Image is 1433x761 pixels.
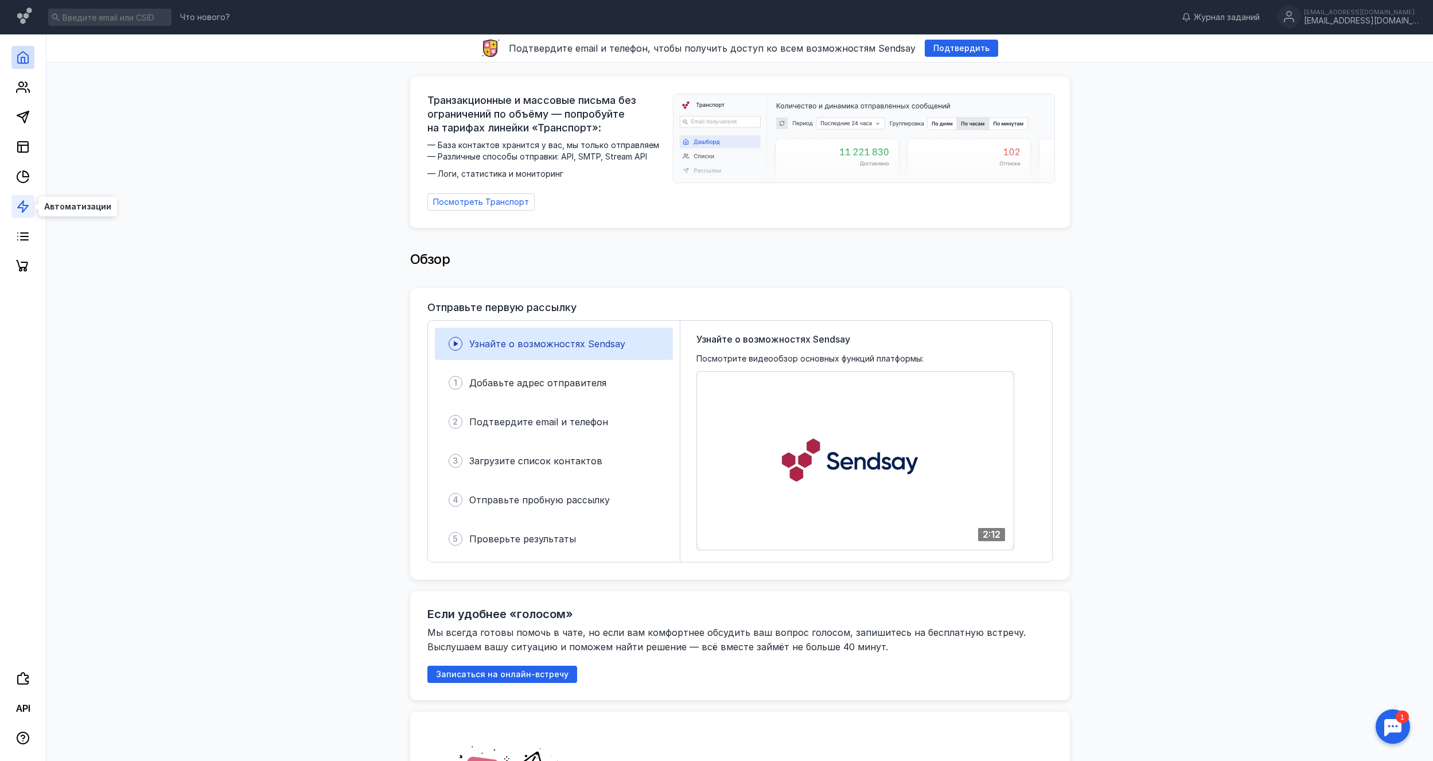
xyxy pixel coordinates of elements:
[1176,11,1265,23] a: Журнал заданий
[44,203,111,211] span: Автоматизации
[427,94,666,135] span: Транзакционные и массовые письма без ограничений по объёму — попробуйте на тарифах линейки «Транс...
[469,377,606,389] span: Добавьте адрес отправителя
[427,607,573,621] h2: Если удобнее «голосом»
[1304,9,1419,15] div: [EMAIL_ADDRESS][DOMAIN_NAME]
[427,627,1029,653] span: Мы всегда готовы помочь в чате, но если вам комфортнее обсудить ваш вопрос голосом, запишитесь на...
[453,455,458,467] span: 3
[453,494,458,506] span: 4
[978,528,1005,541] div: 2:12
[453,416,458,428] span: 2
[469,416,608,428] span: Подтвердите email и телефон
[436,670,568,680] span: Записаться на онлайн-встречу
[427,669,577,679] a: Записаться на онлайн-встречу
[696,353,924,364] span: Посмотрите видеообзор основных функций платформы:
[410,251,450,267] span: Обзор
[427,302,577,313] h3: Отправьте первую рассылку
[26,7,39,20] div: 1
[453,533,458,545] span: 5
[1194,11,1260,23] span: Журнал заданий
[1304,16,1419,26] div: [EMAIL_ADDRESS][DOMAIN_NAME]
[673,94,1054,183] img: dashboard-transport-banner
[427,666,577,683] button: Записаться на онлайн-встречу
[469,533,576,545] span: Проверьте результаты
[427,139,666,180] span: — База контактов хранится у вас, мы только отправляем — Различные способы отправки: API, SMTP, St...
[469,338,625,350] span: Узнайте о возможностях Sendsay
[174,13,236,21] a: Что нового?
[427,193,535,211] a: Посмотреть Транспорт
[48,9,172,26] input: Введите email или CSID
[933,44,990,53] span: Подтвердить
[469,455,602,467] span: Загрузите список контактов
[925,40,998,57] button: Подтвердить
[469,494,610,506] span: Отправьте пробную рассылку
[180,13,230,21] span: Что нового?
[509,42,916,54] span: Подтвердите email и телефон, чтобы получить доступ ко всем возможностям Sendsay
[433,197,529,207] span: Посмотреть Транспорт
[696,332,850,346] span: Узнайте о возможностях Sendsay
[454,377,457,389] span: 1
